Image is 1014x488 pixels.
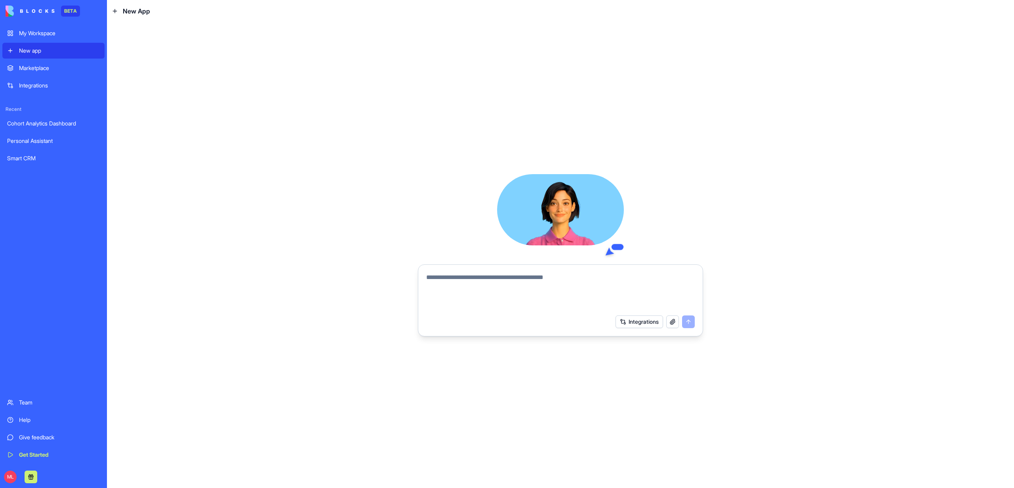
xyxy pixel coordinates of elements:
div: Get Started [19,451,100,459]
div: Cohort Analytics Dashboard [7,120,100,127]
a: New app [2,43,105,59]
div: Marketplace [19,64,100,72]
span: ML [4,471,17,483]
div: Team [19,399,100,406]
img: logo [6,6,55,17]
a: Personal Assistant [2,133,105,149]
div: My Workspace [19,29,100,37]
div: Smart CRM [7,154,100,162]
div: Personal Assistant [7,137,100,145]
a: Give feedback [2,429,105,445]
a: Team [2,395,105,410]
a: Help [2,412,105,428]
div: BETA [61,6,80,17]
a: My Workspace [2,25,105,41]
a: Smart CRM [2,150,105,166]
span: New App [123,6,150,16]
div: New app [19,47,100,55]
div: Help [19,416,100,424]
a: Cohort Analytics Dashboard [2,116,105,131]
span: Recent [2,106,105,112]
div: Integrations [19,82,100,89]
a: BETA [6,6,80,17]
div: Give feedback [19,433,100,441]
button: Integrations [616,315,663,328]
a: Marketplace [2,60,105,76]
a: Integrations [2,78,105,93]
a: Get Started [2,447,105,463]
